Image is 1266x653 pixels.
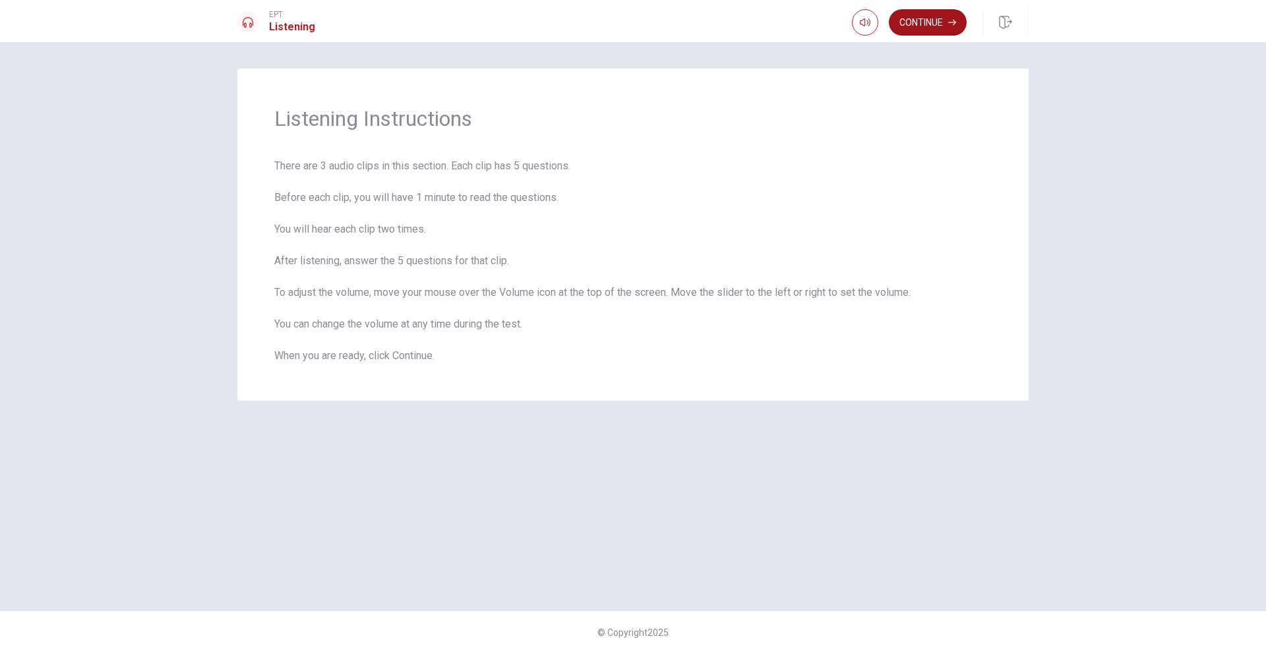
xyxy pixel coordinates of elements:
[889,9,967,36] button: Continue
[597,627,669,638] span: © Copyright 2025
[274,105,992,132] span: Listening Instructions
[269,19,315,35] h1: Listening
[274,158,992,364] span: There are 3 audio clips in this section. Each clip has 5 questions. Before each clip, you will ha...
[269,10,315,19] span: EPT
